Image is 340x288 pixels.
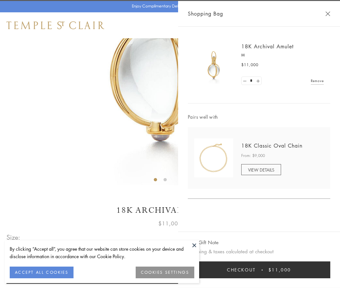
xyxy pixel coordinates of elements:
[268,266,291,273] span: $11,000
[188,261,330,278] button: Checkout $11,000
[241,152,265,159] span: From: $9,000
[311,77,324,84] a: Remove
[241,164,281,175] a: VIEW DETAILS
[255,77,261,85] a: Set quantity to 2
[325,11,330,16] button: Close Shopping Bag
[132,3,205,9] p: Enjoy Complimentary Delivery & Returns
[158,219,182,228] span: $11,000
[6,205,334,216] h1: 18K Archival Amulet
[241,43,294,50] a: 18K Archival Amulet
[242,77,248,85] a: Set quantity to 0
[6,21,104,29] img: Temple St. Clair
[188,113,330,121] span: Pairs well with
[188,9,223,18] span: Shopping Bag
[10,267,74,278] button: ACCEPT ALL COOKIES
[194,45,233,84] img: 18K Archival Amulet
[188,238,219,246] button: Add Gift Note
[241,52,324,58] p: M
[6,232,21,243] span: Size:
[188,247,330,256] p: Shipping & taxes calculated at checkout
[241,62,258,68] span: $11,000
[194,138,233,177] img: N88865-OV18
[241,142,302,149] a: 18K Classic Oval Chain
[136,267,194,278] button: COOKIES SETTINGS
[10,245,194,260] div: By clicking “Accept all”, you agree that our website can store cookies on your device and disclos...
[227,266,256,273] span: Checkout
[248,167,274,173] span: VIEW DETAILS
